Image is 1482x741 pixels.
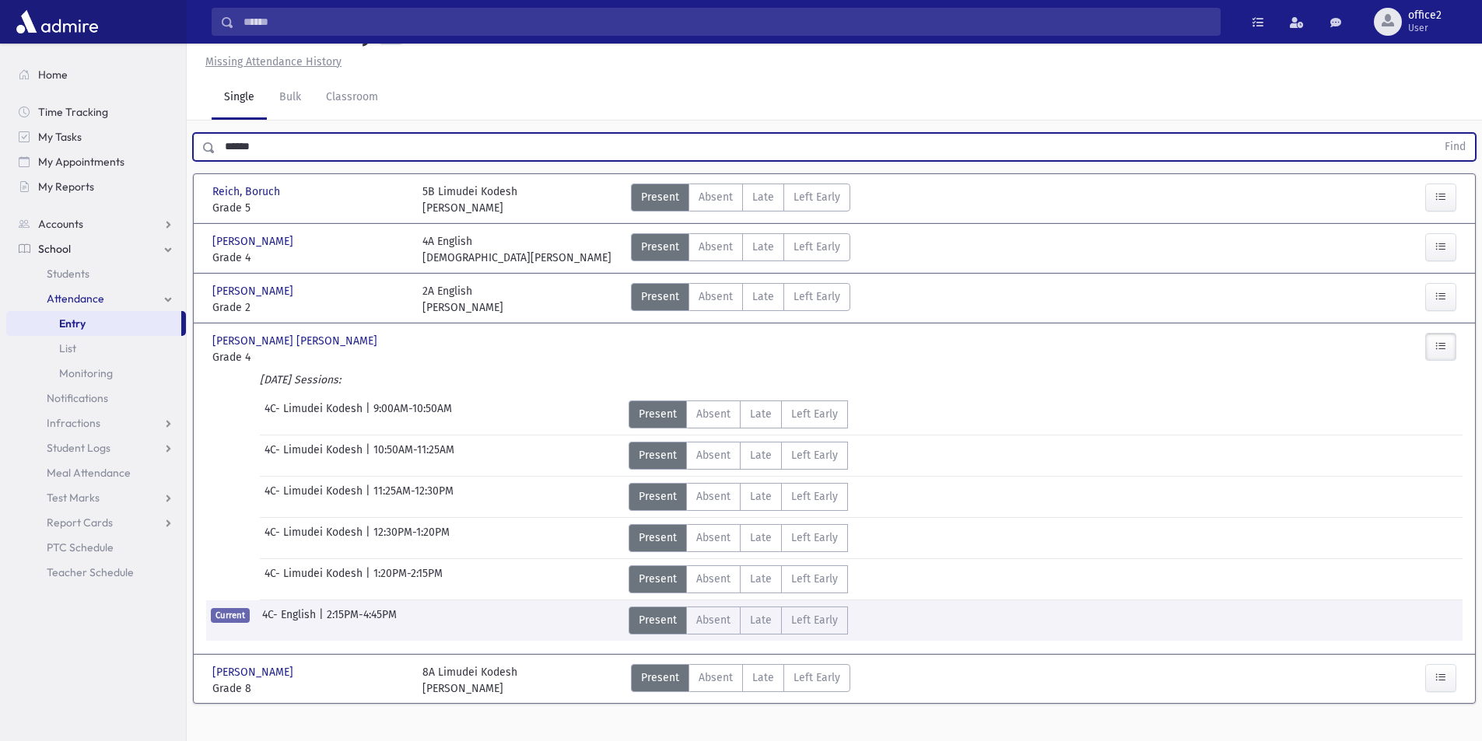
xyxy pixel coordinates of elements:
[265,524,366,552] span: 4C- Limudei Kodesh
[6,361,186,386] a: Monitoring
[265,483,366,511] span: 4C- Limudei Kodesh
[794,189,840,205] span: Left Early
[6,62,186,87] a: Home
[696,530,730,546] span: Absent
[6,336,186,361] a: List
[1435,134,1475,160] button: Find
[212,283,296,299] span: [PERSON_NAME]
[629,442,848,470] div: AttTypes
[366,483,373,511] span: |
[38,105,108,119] span: Time Tracking
[752,288,774,305] span: Late
[265,400,366,428] span: 4C- Limudei Kodesh
[696,571,730,587] span: Absent
[366,524,373,552] span: |
[750,530,772,546] span: Late
[6,411,186,435] a: Infractions
[791,488,838,505] span: Left Early
[631,184,850,216] div: AttTypes
[696,612,730,628] span: Absent
[639,612,677,628] span: Present
[699,669,733,686] span: Absent
[265,565,366,593] span: 4C- Limudei Kodesh
[696,488,730,505] span: Absent
[6,485,186,510] a: Test Marks
[699,189,733,205] span: Absent
[47,441,110,455] span: Student Logs
[59,341,76,355] span: List
[631,283,850,316] div: AttTypes
[752,669,774,686] span: Late
[696,447,730,463] span: Absent
[422,233,611,266] div: 4A English [DEMOGRAPHIC_DATA][PERSON_NAME]
[211,608,250,623] span: Current
[639,406,677,422] span: Present
[639,488,677,505] span: Present
[47,267,89,281] span: Students
[373,524,450,552] span: 12:30PM-1:20PM
[47,416,100,430] span: Infractions
[6,535,186,560] a: PTC Schedule
[373,483,454,511] span: 11:25AM-12:30PM
[1408,22,1442,34] span: User
[639,447,677,463] span: Present
[631,233,850,266] div: AttTypes
[794,669,840,686] span: Left Early
[38,68,68,82] span: Home
[422,664,517,697] div: 8A Limudei Kodesh [PERSON_NAME]
[366,400,373,428] span: |
[629,565,848,593] div: AttTypes
[6,560,186,585] a: Teacher Schedule
[6,386,186,411] a: Notifications
[366,442,373,470] span: |
[641,669,679,686] span: Present
[12,6,102,37] img: AdmirePro
[750,406,772,422] span: Late
[641,189,679,205] span: Present
[629,524,848,552] div: AttTypes
[1408,9,1442,22] span: office2
[6,311,181,336] a: Entry
[47,292,104,306] span: Attendance
[373,565,443,593] span: 1:20PM-2:15PM
[38,180,94,194] span: My Reports
[750,571,772,587] span: Late
[422,184,517,216] div: 5B Limudei Kodesh [PERSON_NAME]
[6,286,186,311] a: Attendance
[38,217,83,231] span: Accounts
[38,155,124,169] span: My Appointments
[639,571,677,587] span: Present
[629,606,848,634] div: AttTypes
[791,530,838,546] span: Left Early
[373,400,452,428] span: 9:00AM-10:50AM
[262,606,319,634] span: 4C- English
[212,76,267,120] a: Single
[212,250,407,266] span: Grade 4
[699,239,733,255] span: Absent
[59,316,86,330] span: Entry
[6,211,186,236] a: Accounts
[212,680,407,697] span: Grade 8
[212,200,407,216] span: Grade 5
[699,288,733,305] span: Absent
[38,242,71,256] span: School
[212,184,283,200] span: Reich, Boruch
[631,664,850,697] div: AttTypes
[6,174,186,199] a: My Reports
[234,8,1220,36] input: Search
[750,612,772,628] span: Late
[794,288,840,305] span: Left Early
[6,100,186,124] a: Time Tracking
[629,400,848,428] div: AttTypes
[6,261,186,286] a: Students
[6,124,186,149] a: My Tasks
[47,516,113,530] span: Report Cards
[265,442,366,470] span: 4C- Limudei Kodesh
[791,571,838,587] span: Left Early
[750,488,772,505] span: Late
[791,406,838,422] span: Left Early
[6,510,186,535] a: Report Cards
[47,391,108,405] span: Notifications
[205,55,342,68] u: Missing Attendance History
[212,299,407,316] span: Grade 2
